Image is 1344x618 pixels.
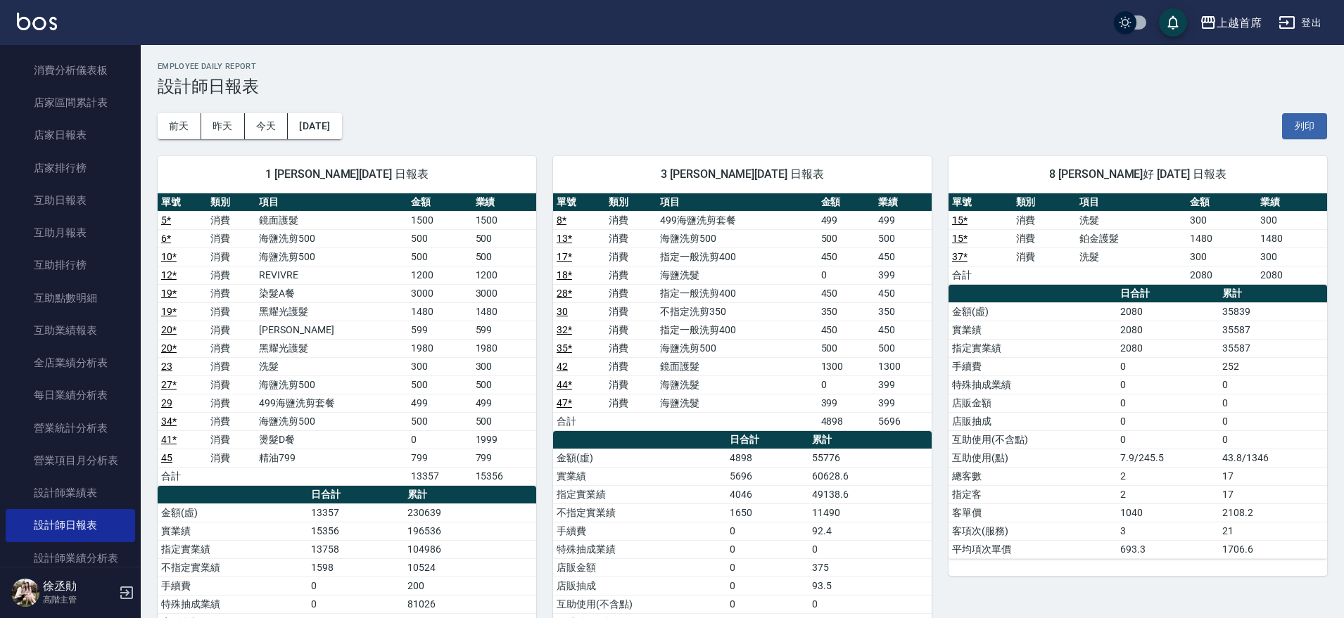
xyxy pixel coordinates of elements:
[1194,8,1267,37] button: 上越首席
[809,558,932,577] td: 375
[472,412,536,430] td: 500
[1219,540,1327,558] td: 1706.6
[875,412,932,430] td: 5696
[1076,211,1186,229] td: 洗髮
[605,229,657,247] td: 消費
[1186,247,1257,266] td: 300
[1117,412,1219,430] td: 0
[6,509,135,541] a: 設計師日報表
[1117,302,1219,321] td: 2080
[407,430,471,449] td: 0
[472,467,536,485] td: 15356
[255,211,407,229] td: 鏡面護髮
[207,229,256,247] td: 消費
[1273,10,1327,36] button: 登出
[407,449,471,467] td: 799
[875,193,932,212] th: 業績
[605,339,657,357] td: 消費
[1117,357,1219,375] td: 0
[255,302,407,321] td: 黑耀光護髮
[553,503,726,522] td: 不指定實業績
[407,211,471,229] td: 1500
[472,266,536,284] td: 1200
[207,247,256,266] td: 消費
[809,540,932,558] td: 0
[949,485,1117,503] td: 指定客
[657,284,817,302] td: 指定一般洗剪400
[472,211,536,229] td: 1500
[809,577,932,595] td: 93.5
[553,193,605,212] th: 單號
[6,412,135,444] a: 營業統計分析表
[158,193,207,212] th: 單號
[1013,211,1077,229] td: 消費
[1186,193,1257,212] th: 金額
[1257,229,1327,247] td: 1480
[1117,467,1219,485] td: 2
[407,284,471,302] td: 3000
[207,394,256,412] td: 消費
[726,503,809,522] td: 1650
[875,229,932,247] td: 500
[1219,522,1327,540] td: 21
[818,394,875,412] td: 399
[158,540,308,558] td: 指定實業績
[809,467,932,485] td: 60628.6
[605,394,657,412] td: 消費
[949,540,1117,558] td: 平均項次單價
[404,595,536,613] td: 81026
[407,467,471,485] td: 13357
[818,211,875,229] td: 499
[472,193,536,212] th: 業績
[949,302,1117,321] td: 金額(虛)
[472,375,536,394] td: 500
[949,193,1013,212] th: 單號
[553,412,605,430] td: 合計
[255,357,407,375] td: 洗髮
[158,77,1327,96] h3: 設計師日報表
[161,452,172,463] a: 45
[6,249,135,281] a: 互助排行榜
[605,357,657,375] td: 消費
[472,302,536,321] td: 1480
[875,284,932,302] td: 450
[308,503,404,522] td: 13357
[1117,339,1219,357] td: 2080
[255,284,407,302] td: 染髮A餐
[809,431,932,449] th: 累計
[404,577,536,595] td: 200
[43,579,115,593] h5: 徐丞勛
[1117,449,1219,467] td: 7.9/245.5
[818,229,875,247] td: 500
[1117,430,1219,449] td: 0
[472,449,536,467] td: 799
[726,540,809,558] td: 0
[1117,485,1219,503] td: 2
[255,430,407,449] td: 燙髮D餐
[308,558,404,577] td: 1598
[818,266,875,284] td: 0
[6,86,135,119] a: 店家區間累計表
[605,211,657,229] td: 消費
[1219,412,1327,430] td: 0
[207,412,256,430] td: 消費
[255,193,407,212] th: 項目
[1219,339,1327,357] td: 35587
[1117,285,1219,303] th: 日合計
[1117,375,1219,394] td: 0
[1257,193,1327,212] th: 業績
[605,266,657,284] td: 消費
[605,247,657,266] td: 消費
[1117,503,1219,522] td: 1040
[472,430,536,449] td: 1999
[207,321,256,339] td: 消費
[557,361,568,372] a: 42
[11,579,39,607] img: Person
[6,119,135,151] a: 店家日報表
[726,485,809,503] td: 4046
[407,302,471,321] td: 1480
[1013,229,1077,247] td: 消費
[255,412,407,430] td: 海鹽洗剪500
[407,375,471,394] td: 500
[255,375,407,394] td: 海鹽洗剪500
